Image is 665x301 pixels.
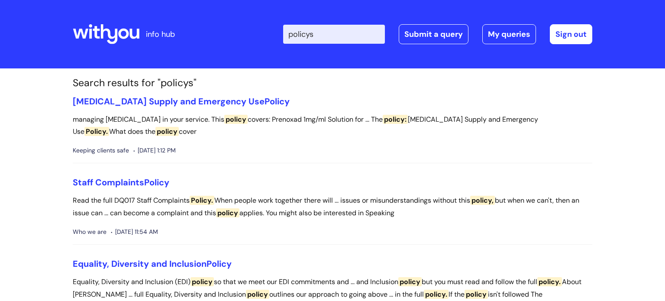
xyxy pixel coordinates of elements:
[470,196,495,205] span: policy,
[383,115,408,124] span: policy:
[146,27,175,41] p: info hub
[111,227,158,237] span: [DATE] 11:54 AM
[216,208,239,217] span: policy
[283,25,385,44] input: Search
[73,96,290,107] a: [MEDICAL_DATA] Supply and Emergency UsePolicy
[190,196,214,205] span: Policy.
[155,127,179,136] span: policy
[224,115,248,124] span: policy
[537,277,562,286] span: policy.
[73,258,232,269] a: Equality, Diversity and InclusionPolicy
[465,290,488,299] span: policy
[144,177,169,188] span: Policy
[190,277,214,286] span: policy
[73,145,129,156] span: Keeping clients safe
[399,24,468,44] a: Submit a query
[73,113,592,139] p: managing [MEDICAL_DATA] in your service. This covers: Prenoxad 1mg/ml Solution for ... The [MEDIC...
[73,77,592,89] h1: Search results for "policys"
[424,290,449,299] span: policy.
[246,290,269,299] span: policy
[265,96,290,107] span: Policy
[73,227,107,237] span: Who we are
[207,258,232,269] span: Policy
[73,194,592,220] p: Read the full DQ017 Staff Complaints When people work together there will ... issues or misunders...
[283,24,592,44] div: | -
[73,177,169,188] a: Staff ComplaintsPolicy
[482,24,536,44] a: My queries
[550,24,592,44] a: Sign out
[84,127,109,136] span: Policy.
[133,145,176,156] span: [DATE] 1:12 PM
[398,277,422,286] span: policy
